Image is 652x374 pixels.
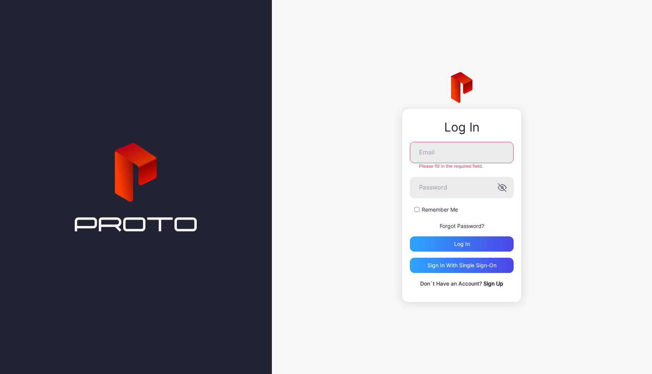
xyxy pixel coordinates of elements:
a: Sign Up [483,280,503,287]
p: Don`t Have an Account? [410,279,514,288]
input: Email [410,142,514,163]
input: Password [410,177,514,198]
div: Please fill in the required field. [410,163,514,169]
label: Remember Me [422,206,458,213]
button: Password [498,183,507,192]
div: Log In [410,120,514,134]
button: Sign in With Single Sign-On [410,258,514,273]
div: Sign in With Single Sign-On [427,262,496,268]
a: Forgot Password? [440,223,484,229]
button: Log in [410,236,514,252]
div: Log in [454,241,470,247]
